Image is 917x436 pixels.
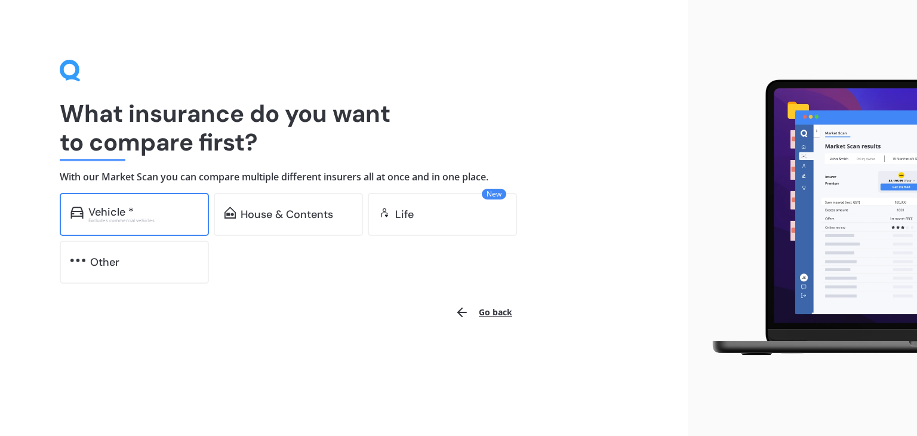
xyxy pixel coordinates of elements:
button: Go back [448,298,519,327]
div: Vehicle * [88,206,134,218]
h1: What insurance do you want to compare first? [60,99,628,156]
div: Excludes commercial vehicles [88,218,198,223]
h4: With our Market Scan you can compare multiple different insurers all at once and in one place. [60,171,628,183]
img: laptop.webp [697,73,917,362]
img: car.f15378c7a67c060ca3f3.svg [70,207,84,219]
img: life.f720d6a2d7cdcd3ad642.svg [379,207,390,219]
div: Other [90,256,119,268]
img: other.81dba5aafe580aa69f38.svg [70,254,85,266]
div: House & Contents [241,208,333,220]
span: New [482,189,506,199]
img: home-and-contents.b802091223b8502ef2dd.svg [224,207,236,219]
div: Life [395,208,414,220]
